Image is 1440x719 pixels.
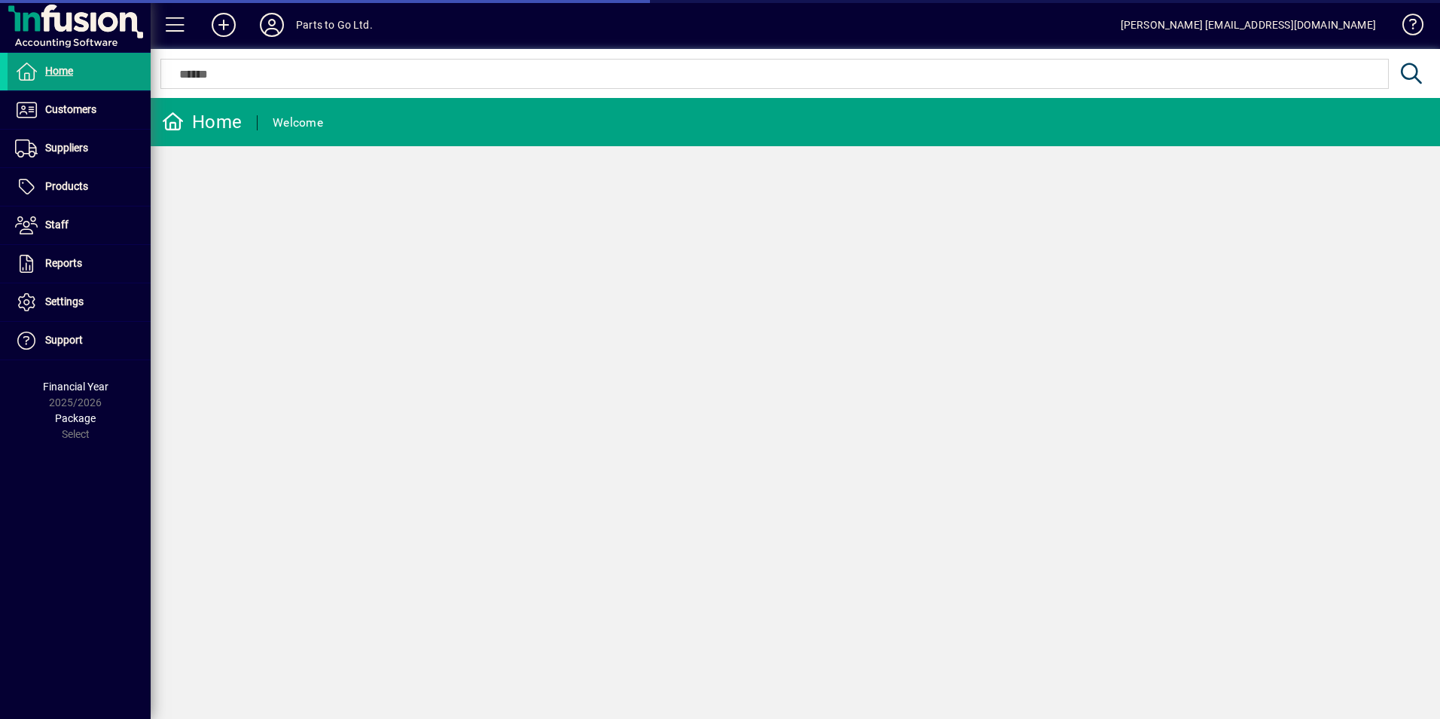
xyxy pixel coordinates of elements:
[296,13,373,37] div: Parts to Go Ltd.
[45,142,88,154] span: Suppliers
[45,65,73,77] span: Home
[1121,13,1376,37] div: [PERSON_NAME] [EMAIL_ADDRESS][DOMAIN_NAME]
[55,412,96,424] span: Package
[200,11,248,38] button: Add
[8,245,151,283] a: Reports
[45,295,84,307] span: Settings
[45,257,82,269] span: Reports
[162,110,242,134] div: Home
[8,322,151,359] a: Support
[8,168,151,206] a: Products
[45,334,83,346] span: Support
[8,207,151,244] a: Staff
[8,283,151,321] a: Settings
[248,11,296,38] button: Profile
[43,381,108,393] span: Financial Year
[273,111,323,135] div: Welcome
[1391,3,1421,52] a: Knowledge Base
[8,130,151,167] a: Suppliers
[8,91,151,129] a: Customers
[45,219,69,231] span: Staff
[45,103,96,115] span: Customers
[45,180,88,192] span: Products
